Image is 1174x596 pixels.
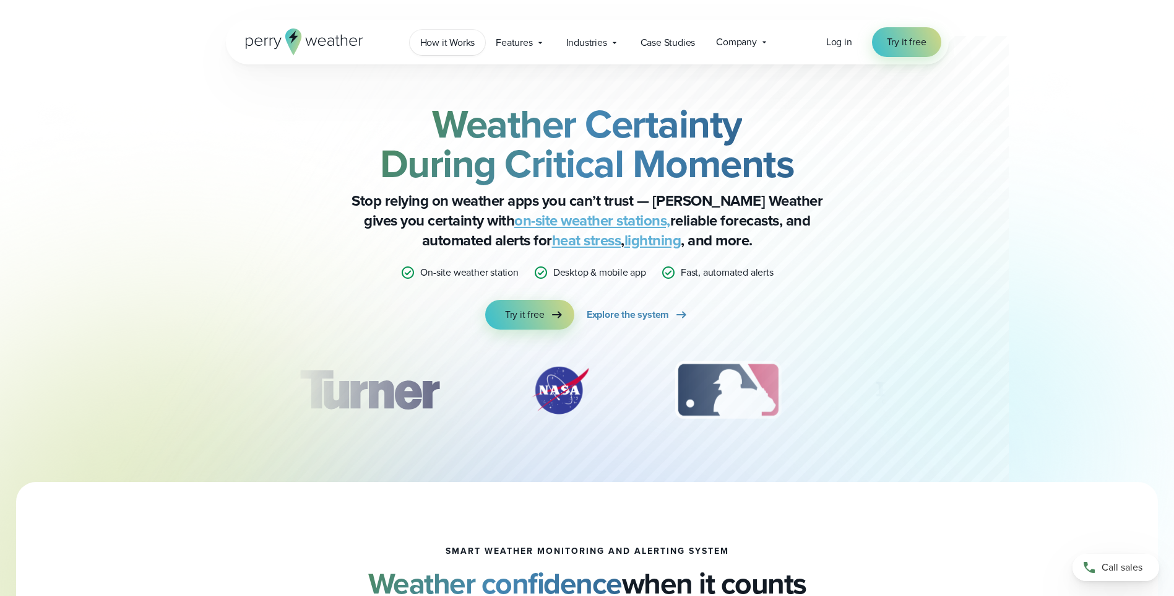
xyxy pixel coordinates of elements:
span: Call sales [1102,560,1142,575]
h1: smart weather monitoring and alerting system [446,546,729,556]
a: heat stress [552,229,621,252]
span: Try it free [887,35,926,50]
img: MLB.svg [663,359,793,421]
a: How it Works [410,30,486,55]
span: Try it free [505,307,545,322]
p: On-site weather station [420,265,518,280]
a: lightning [624,229,681,252]
a: Try it free [485,300,574,330]
p: Desktop & mobile app [553,265,646,280]
p: Fast, automated alerts [681,265,774,280]
img: Turner-Construction_1.svg [281,359,457,421]
p: Stop relying on weather apps you can’t trust — [PERSON_NAME] Weather gives you certainty with rel... [340,191,835,250]
div: 2 of 12 [517,359,603,421]
span: Industries [566,35,607,50]
a: Call sales [1073,554,1159,581]
strong: Weather Certainty During Critical Moments [380,95,795,193]
a: Explore the system [587,300,689,330]
div: slideshow [288,359,887,427]
div: 1 of 12 [281,359,457,421]
span: Features [496,35,532,50]
span: Company [716,35,757,50]
div: 4 of 12 [853,359,952,421]
span: Case Studies [641,35,696,50]
a: Log in [826,35,852,50]
a: on-site weather stations, [514,209,670,232]
a: Try it free [872,27,941,57]
div: 3 of 12 [663,359,793,421]
span: Explore the system [587,307,669,322]
span: Log in [826,35,852,49]
a: Case Studies [630,30,706,55]
img: PGA.svg [853,359,952,421]
span: How it Works [420,35,475,50]
img: NASA.svg [517,359,603,421]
